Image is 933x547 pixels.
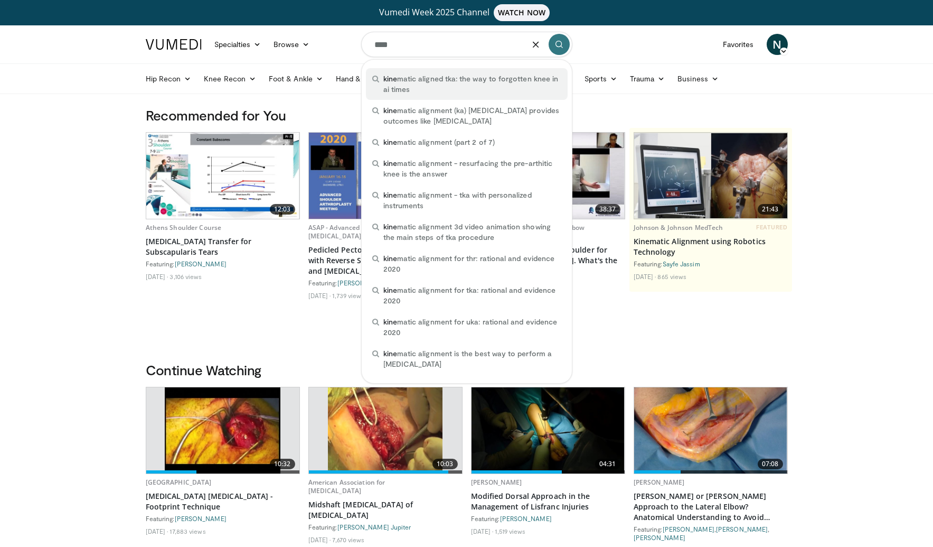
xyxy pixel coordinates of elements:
a: [GEOGRAPHIC_DATA] [146,478,212,487]
img: b51847c3-a149-451d-9267-b93c537a0014.620x360_q85_upscale.jpg [472,387,625,474]
div: Featuring: [146,514,300,523]
li: 1,739 views [332,291,364,300]
input: Search topics, interventions [361,32,572,57]
a: Sports [578,68,624,89]
a: 07:08 [634,387,787,474]
a: [PERSON_NAME] [716,525,768,533]
li: [DATE] [146,527,168,535]
a: [PERSON_NAME] [175,260,227,267]
span: matic alignment - resurfacing the pre-arthitic knee is the answer [383,158,561,179]
a: 07:07 [309,133,462,219]
a: [PERSON_NAME] [471,478,522,487]
li: 17,883 views [169,527,205,535]
a: 21:43 [634,133,787,219]
a: [PERSON_NAME] [500,515,552,522]
span: kine [383,349,397,358]
img: 85482610-0380-4aae-aa4a-4a9be0c1a4f1.620x360_q85_upscale.jpg [634,133,787,219]
a: [PERSON_NAME] or [PERSON_NAME] Approach to the Lateral Elbow? Anatomical Understanding to Avoid P... [634,491,788,523]
a: Modified Dorsal Approach in the Management of Lisfranc Injuries [471,491,625,512]
span: matic aligned tka: the way to forgotten knee in ai times [383,73,561,95]
li: 7,670 views [332,535,364,544]
li: [DATE] [471,527,494,535]
a: Hand & Wrist [329,68,398,89]
div: Featuring: [308,523,463,531]
span: kine [383,317,397,326]
span: kine [383,190,397,199]
a: [MEDICAL_DATA] [MEDICAL_DATA] - Footprint Technique [146,491,300,512]
span: matic alignment is the best way to perform a [MEDICAL_DATA] [383,348,561,369]
a: N [767,34,788,55]
span: kine [383,137,397,146]
a: Kinematic Alignment using Robotics Technology [634,236,788,257]
a: Johnson & Johnson MedTech [634,223,723,232]
span: matic alignment 3d video animation showing the main steps of tka procedure [383,221,561,243]
span: 07:08 [758,459,783,469]
li: [DATE] [308,535,331,544]
span: 21:43 [758,204,783,215]
a: American Association for [MEDICAL_DATA] [308,478,385,495]
a: Vumedi Week 2025 ChannelWATCH NOW [147,4,786,21]
span: 04:31 [595,459,620,469]
a: Browse [267,34,316,55]
a: [PERSON_NAME] [634,534,685,541]
span: 38:37 [595,204,620,215]
div: Featuring: [471,514,625,523]
li: [DATE] [146,272,168,281]
span: matic alignment for tka: rational and evidence 2020 [383,285,561,306]
span: kine [383,285,397,294]
a: 10:32 [146,387,299,474]
img: ef841341-5db7-4c11-bc26-f4c01702d62a.620x360_q85_upscale.jpg [146,133,299,219]
img: VuMedi Logo [146,39,202,50]
li: [DATE] [308,291,331,300]
span: kine [383,254,397,263]
a: 04:31 [472,387,625,474]
span: matic alignment (part 2 of 7) [383,137,495,147]
span: matic alignment for uka: rational and evidence 2020 [383,317,561,338]
div: Featuring: [634,259,788,268]
a: Athens Shoulder Course [146,223,222,232]
a: [PERSON_NAME] Jupiter [337,523,411,531]
img: d5fb476d-116e-4503-aa90-d2bb1c71af5c.620x360_q85_upscale.jpg [634,387,787,474]
a: Sayfe Jassim [663,260,700,267]
a: Knee Recon [197,68,262,89]
a: Hip Recon [139,68,198,89]
a: [PERSON_NAME] [337,279,389,286]
span: WATCH NOW [494,4,550,21]
a: Specialties [208,34,268,55]
span: kine [383,222,397,231]
div: Featuring: [146,259,300,268]
h3: Recommended for You [146,107,788,124]
a: Pedicled Pectoralis Transfer in Patients with Reverse Shoulder [MEDICAL_DATA] and [MEDICAL_DATA] ... [308,245,463,276]
a: [PERSON_NAME] [634,478,685,487]
a: Foot & Ankle [262,68,329,89]
div: Featuring: , , [634,525,788,542]
span: matic alignment for thr: rational and evidence 2020 [383,253,561,274]
span: 12:03 [270,204,295,215]
span: FEATURED [756,224,787,231]
a: Business [671,68,725,89]
li: 865 views [657,272,686,281]
h3: Continue Watching [146,361,788,378]
img: Picture_9_1_3.png.620x360_q85_upscale.jpg [165,387,280,474]
li: 1,519 views [495,527,525,535]
span: kine [383,106,397,115]
img: Jupiter_Clavicle_Malunion_1.png.620x360_q85_upscale.jpg [328,387,442,474]
a: Trauma [624,68,672,89]
a: [MEDICAL_DATA] Transfer for Subscapularis Tears [146,236,300,257]
a: ASAP - Advanced Shoulder [MEDICAL_DATA] 2020 [308,223,390,240]
a: Favorites [717,34,760,55]
a: Midshaft [MEDICAL_DATA] of [MEDICAL_DATA] [308,499,463,521]
span: kine [383,159,397,168]
span: 10:03 [432,459,458,469]
span: 10:32 [270,459,295,469]
li: 3,106 views [169,272,202,281]
a: [PERSON_NAME] [663,525,714,533]
img: ecd62f66-afec-45e6-9504-762ba70c0e26.620x360_q85_upscale.jpg [309,133,462,219]
span: matic alignment - tka with personalized instruments [383,190,561,211]
span: matic alignment (ka) [MEDICAL_DATA] provides outcomes like [MEDICAL_DATA] [383,105,561,126]
a: 12:03 [146,133,299,219]
div: Featuring: [308,279,463,287]
a: 10:03 [309,387,462,474]
a: [PERSON_NAME] [175,515,227,522]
